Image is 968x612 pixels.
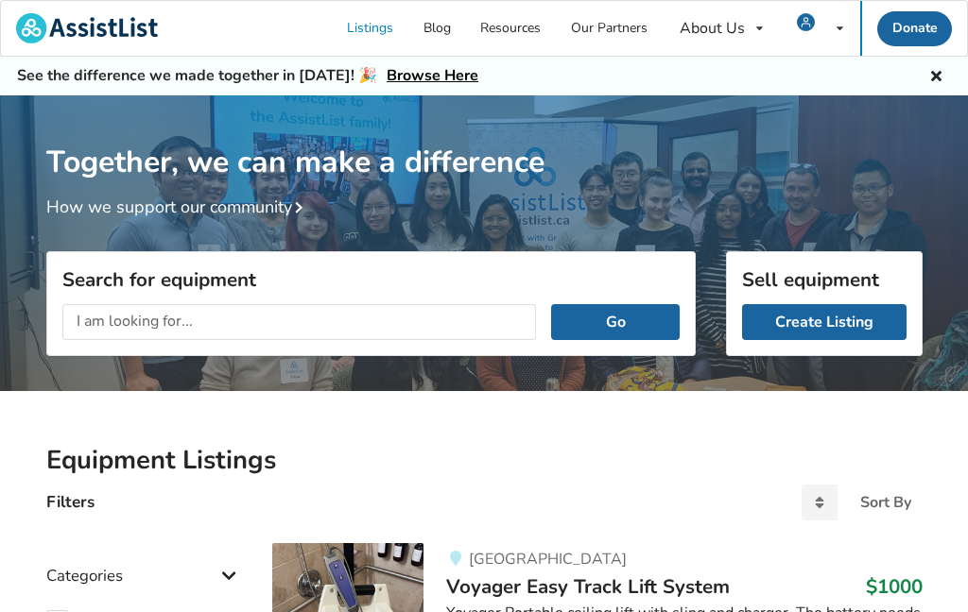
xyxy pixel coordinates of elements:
h1: Together, we can make a difference [46,95,923,181]
a: Listings [333,1,409,56]
span: Voyager Easy Track Lift System [446,573,730,600]
input: I am looking for... [62,304,537,340]
a: Our Partners [556,1,663,56]
h4: Filters [46,491,95,513]
span: [GEOGRAPHIC_DATA] [469,549,627,569]
a: Create Listing [742,304,907,340]
img: assistlist-logo [16,13,158,43]
a: Donate [877,11,953,46]
div: Sort By [860,495,911,510]
h2: Equipment Listings [46,444,923,477]
a: Browse Here [387,65,478,86]
h5: See the difference we made together in [DATE]! 🎉 [17,66,478,86]
div: About Us [680,21,745,36]
h3: Search for equipment [62,267,680,292]
button: Go [551,304,679,340]
a: Resources [466,1,557,56]
a: Blog [408,1,466,56]
div: Categories [46,528,243,595]
img: user icon [797,13,815,31]
h3: Sell equipment [742,267,907,292]
a: How we support our community [46,195,311,218]
h3: $1000 [866,574,923,599]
